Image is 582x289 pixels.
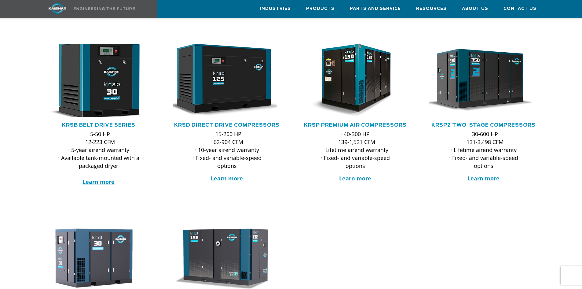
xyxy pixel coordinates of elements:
[462,5,488,12] span: About Us
[306,5,335,12] span: Products
[185,130,269,170] p: · 15-200 HP · 62-904 CFM · 10-year airend warranty · Fixed- and variable-speed options
[74,7,135,10] img: Engineering the future
[304,123,407,128] a: KRSP Premium Air Compressors
[44,44,153,117] div: krsb30
[350,5,401,12] span: Parts and Service
[425,44,533,117] img: krsp350
[503,0,536,17] a: Contact Us
[174,123,280,128] a: KRSD Direct Drive Compressors
[350,0,401,17] a: Parts and Service
[416,5,447,12] span: Resources
[34,40,154,121] img: krsb30
[467,175,500,182] a: Learn more
[211,175,243,182] a: Learn more
[82,178,115,185] a: Learn more
[173,44,281,117] div: krsd125
[168,44,277,117] img: krsd125
[441,130,526,170] p: · 30-600 HP · 131-3,498 CFM · Lifetime airend warranty · Fixed- and variable-speed options
[260,5,291,12] span: Industries
[339,175,371,182] a: Learn more
[431,123,536,128] a: KRSP2 Two-Stage Compressors
[62,123,135,128] a: KRSB Belt Drive Series
[296,44,405,117] img: krsp150
[429,44,538,117] div: krsp350
[416,0,447,17] a: Resources
[306,0,335,17] a: Products
[313,130,397,170] p: · 40-300 HP · 139-1,521 CFM · Lifetime airend warranty · Fixed- and variable-speed options
[462,0,488,17] a: About Us
[503,5,536,12] span: Contact Us
[57,130,141,186] p: · 5-50 HP · 12-223 CFM · 5-year airend warranty · Available tank-mounted with a packaged dryer
[35,3,80,14] img: kaishan logo
[260,0,291,17] a: Industries
[301,44,410,117] div: krsp150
